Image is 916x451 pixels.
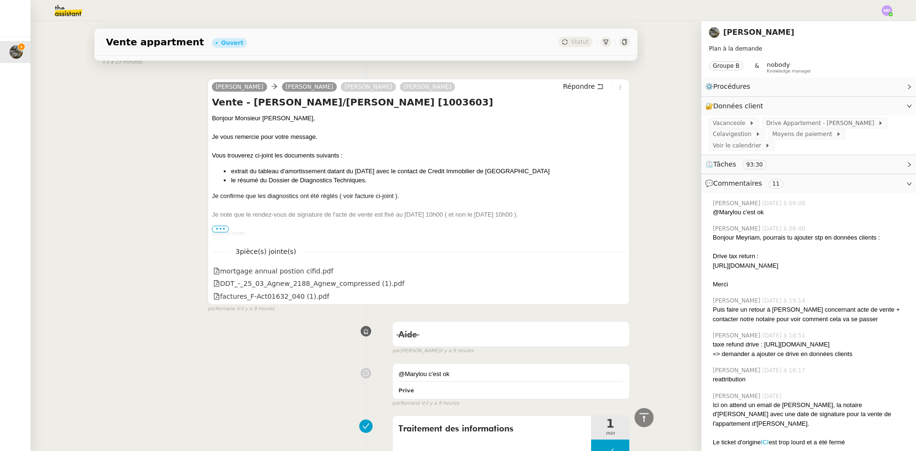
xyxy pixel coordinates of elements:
[400,83,455,91] a: [PERSON_NAME]
[282,83,337,91] a: [PERSON_NAME]
[713,349,908,359] div: => demander a ajouter ce drive en données clients
[571,39,589,45] span: Statut
[713,102,763,110] span: Données client
[767,69,811,74] span: Knowledge manager
[713,129,755,139] span: Celavigestion
[231,167,625,176] li: extrait du tableau d'amortissement datant du [DATE] avec le contact de Credit Immobilier de [GEOG...
[713,160,736,168] span: Tâches
[713,179,762,187] span: Commentaires
[212,151,625,160] div: Vous trouverez ci-joint les documents suivants :
[212,95,625,109] h4: Vente - [PERSON_NAME]/[PERSON_NAME] [1003603]
[713,366,762,375] span: [PERSON_NAME]
[762,224,807,233] span: [DATE] à 08:40
[761,439,769,446] a: ICI
[713,400,908,429] div: Ici on attend un email de [PERSON_NAME], la notaire d'[PERSON_NAME] avec une date de signature po...
[212,226,229,232] span: •••
[713,392,762,400] span: [PERSON_NAME]
[701,155,916,174] div: ⏲️Tâches 93:30
[560,81,607,92] button: Répondre
[723,28,794,37] a: [PERSON_NAME]
[701,77,916,96] div: ⚙️Procédures
[212,83,267,91] a: [PERSON_NAME]
[213,278,405,289] div: DDT_-_25_03_Agnew_2188_Agnew_compressed (1).pdf
[713,375,908,384] div: reattribution
[221,40,243,46] div: Ouvert
[713,340,908,349] div: taxe refund drive : [URL][DOMAIN_NAME]
[713,199,762,208] span: [PERSON_NAME]
[713,224,762,233] span: [PERSON_NAME]
[882,5,892,16] img: svg
[709,27,719,38] img: 390d5429-d57e-4c9b-b625-ae6f09e29702
[705,179,787,187] span: 💬
[213,291,329,302] div: factures_F-Act01632_040 (1).pdf
[213,266,333,277] div: mortgage annual postion cifid.pdf
[208,305,274,313] small: Romane V.
[440,347,474,355] span: il y a 9 heures
[762,392,784,400] span: [DATE]
[701,174,916,193] div: 💬Commentaires 11
[701,97,916,115] div: 🔐Données client
[398,422,585,436] span: Traitement des informations
[762,199,807,208] span: [DATE] à 09:08
[709,45,762,52] span: Plan à la demande
[705,101,767,112] span: 🔐
[392,399,459,408] small: Romane V.
[229,246,303,257] span: 3
[772,129,836,139] span: Moyens de paiement
[212,229,625,238] div: Bien à vous,
[762,296,807,305] span: [DATE] à 19:14
[398,388,414,394] b: Privé
[398,369,624,379] div: @Marylou c'est ok
[713,252,908,261] div: Drive tax return :
[392,347,473,355] small: [PERSON_NAME]
[713,208,908,217] div: @Marylou c'est ok
[705,160,775,168] span: ⏲️
[762,331,807,340] span: [DATE] à 18:51
[769,179,783,189] nz-tag: 11
[208,305,216,313] span: par
[591,418,629,430] span: 1
[106,37,204,47] span: Vente appartment
[341,83,396,91] a: [PERSON_NAME]
[10,45,23,59] img: 390d5429-d57e-4c9b-b625-ae6f09e29702
[102,58,142,66] span: il y a 23 minutes
[212,132,625,142] div: Je vous remercie pour votre message.
[709,61,743,71] nz-tag: Groupe B
[713,305,908,324] div: Puis faire un retour à [PERSON_NAME] concernant acte de vente + contacter notre notaire pour voir...
[392,399,400,408] span: par
[713,83,750,90] span: Procédures
[713,141,765,150] span: Voir le calendrier
[713,233,908,242] div: Bonjour Meyriam, pourrais tu ajouter stp en données clients :
[705,81,755,92] span: ⚙️
[212,114,625,123] div: Bonjour Monsieur [PERSON_NAME],
[713,438,908,447] div: Le ticket d'origine est trop lourd et a été fermé
[766,118,878,128] span: Drive Appartement - [PERSON_NAME]
[563,82,595,91] span: Répondre
[426,399,459,408] span: il y a 9 heures
[767,61,790,68] span: nobody
[755,61,759,73] span: &
[713,118,749,128] span: Vacanceole
[713,280,908,289] div: Merci
[591,430,629,438] span: min
[762,366,807,375] span: [DATE] à 16:17
[231,176,625,185] li: le résumé du Dossier de Diagnostics Techniques.
[392,347,400,355] span: par
[241,305,275,313] span: il y a 9 heures
[398,331,417,339] span: Aide
[742,160,767,169] nz-tag: 93:30
[713,296,762,305] span: [PERSON_NAME]
[240,248,296,255] span: pièce(s) jointe(s)
[212,210,625,220] div: Je note que le rendez-vous de signature de l'acte de vente est fixé au [DATE] 10h00 ( et non le [...
[713,261,908,271] div: [URL][DOMAIN_NAME]
[713,331,762,340] span: [PERSON_NAME]
[212,191,625,201] div: Je confirme que les diagnostics ont été réglés ( voir facture ci-joint ).
[767,61,811,73] app-user-label: Knowledge manager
